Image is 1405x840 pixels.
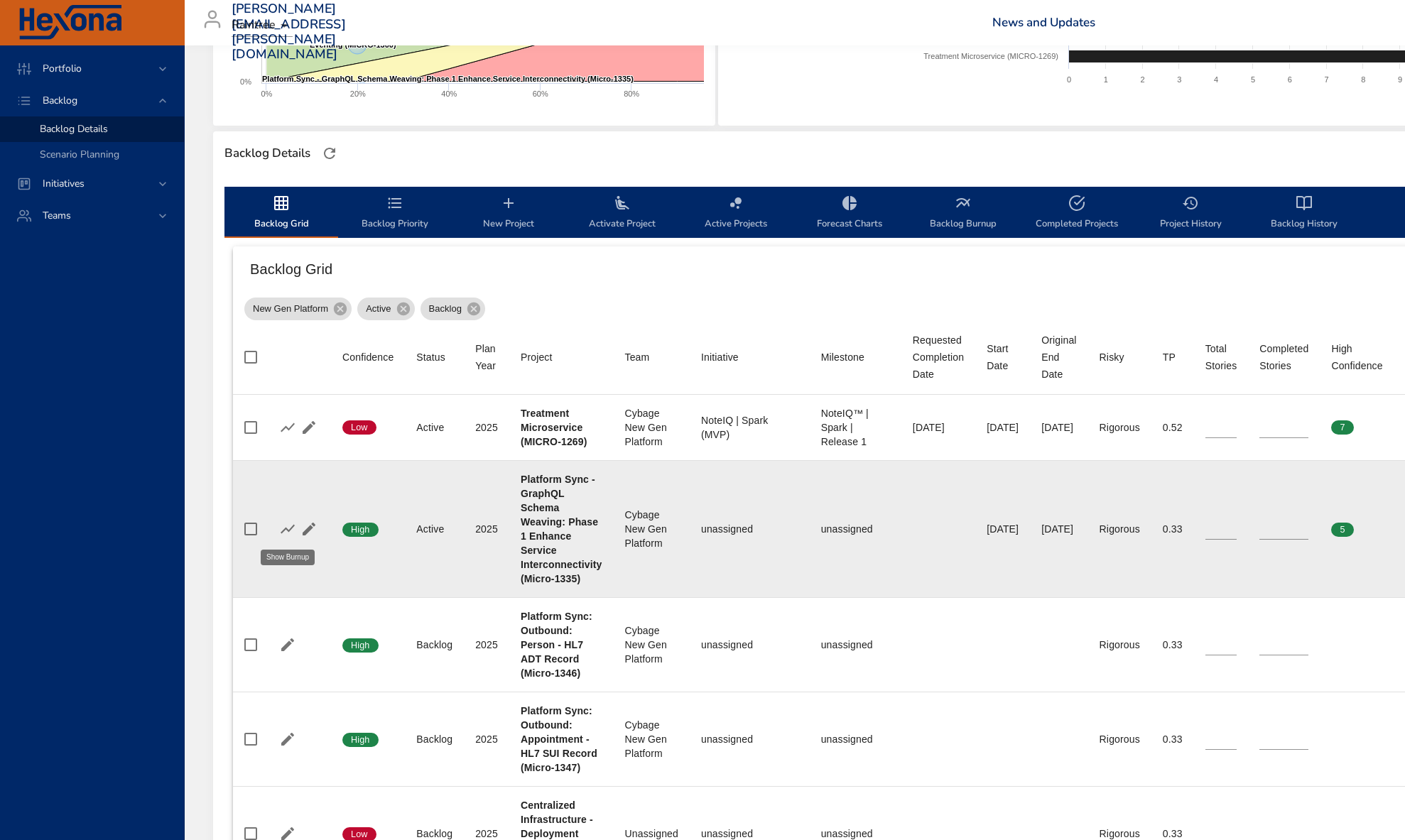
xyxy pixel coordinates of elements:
span: Status [416,349,452,366]
span: Team [625,349,678,366]
div: [DATE] [1041,522,1076,536]
button: Edit Project Details [277,729,298,750]
div: Cybage New Gen Platform [625,718,678,760]
div: 0.33 [1163,732,1183,746]
span: Backlog Priority [347,195,443,232]
span: Risky [1100,349,1140,366]
div: 2025 [475,732,498,746]
button: Edit Project Details [277,634,298,655]
div: 2025 [475,522,498,536]
div: Original End Date [1041,332,1076,383]
text: 7 [1325,75,1329,84]
span: TP [1163,349,1183,366]
div: Backlog [416,732,452,746]
img: Hexona [17,5,124,40]
span: Initiatives [31,177,96,190]
div: Active [416,522,452,536]
div: Project [521,349,553,366]
span: Backlog [31,94,89,107]
div: [DATE] [913,420,964,435]
span: Project [521,349,602,366]
span: Confidence [342,349,394,366]
div: Total Stories [1205,340,1237,374]
div: New Gen Platform [244,298,352,320]
text: Treatment Microservice (MICRO-1269) [924,52,1059,60]
span: High [342,523,379,536]
div: Rigorous [1100,732,1140,746]
div: Cybage New Gen Platform [625,508,678,550]
div: [DATE] [1041,420,1076,435]
text: 1 [1104,75,1108,84]
div: Active [416,420,452,435]
span: High [342,733,379,746]
div: 0.33 [1163,522,1183,536]
text: 8 [1362,75,1366,84]
text: 4 [1215,75,1219,84]
div: High Confidence [1331,340,1382,374]
span: Backlog Grid [233,195,330,232]
div: Requested Completion Date [913,332,964,383]
span: Backlog Details [40,122,108,136]
div: unassigned [821,732,890,746]
div: [DATE] [987,522,1019,536]
text: 60% [533,89,548,98]
text: 80% [624,89,639,98]
div: unassigned [701,522,798,536]
b: Platform Sync - GraphQL Schema Weaving: Phase 1 Enhance Service Interconnectivity (Micro-1335) [521,474,602,584]
div: NoteIQ™ | Spark | Release 1 [821,406,890,449]
div: 0.52 [1163,420,1183,435]
div: Cybage New Gen Platform [625,623,678,666]
div: Active [357,298,414,320]
span: Milestone [821,349,890,366]
div: Rigorous [1100,522,1140,536]
b: Platform Sync: Outbound: Appointment - HL7 SUI Record (Micro-1347) [521,705,597,773]
button: Edit Project Details [298,518,320,540]
span: Project History [1142,195,1239,232]
span: Forecast Charts [801,195,898,232]
span: New Project [460,195,557,232]
div: Initiative [701,349,739,366]
span: Backlog [421,302,470,316]
span: Backlog History [1256,195,1352,232]
h3: [PERSON_NAME][EMAIL_ADDRESS][PERSON_NAME][DOMAIN_NAME] [232,1,346,62]
span: Initiative [701,349,798,366]
div: unassigned [701,732,798,746]
div: [DATE] [987,420,1019,435]
button: Edit Project Details [298,417,320,438]
div: Backlog Details [220,142,315,165]
span: High [342,639,379,652]
div: unassigned [821,522,890,536]
div: 2025 [475,420,498,435]
div: NoteIQ | Spark (MVP) [701,413,798,442]
div: Team [625,349,650,366]
span: Active [357,302,399,316]
span: Low [342,421,376,434]
text: 6 [1288,75,1292,84]
span: Teams [31,209,82,222]
div: Plan Year [475,340,498,374]
div: Start Date [987,340,1019,374]
div: 2025 [475,638,498,652]
div: Completed Stories [1259,340,1308,374]
text: 0% [261,89,272,98]
text: 2 [1141,75,1145,84]
span: Active Projects [688,195,784,232]
text: 0 [1067,75,1071,84]
button: Show Burnup [277,417,298,438]
span: Scenario Planning [40,148,119,161]
div: unassigned [701,638,798,652]
b: Treatment Microservice (MICRO-1269) [521,408,587,447]
div: Milestone [821,349,864,366]
span: 7 [1331,421,1353,434]
span: Completed Projects [1029,195,1125,232]
div: Raintree [232,14,293,37]
text: 20% [350,89,366,98]
text: 0% [240,77,251,86]
text: Platform Sync - GraphQL Schema Weaving: Phase 1 Enhance Service Interconnectivity (Micro-1335) [262,75,634,83]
